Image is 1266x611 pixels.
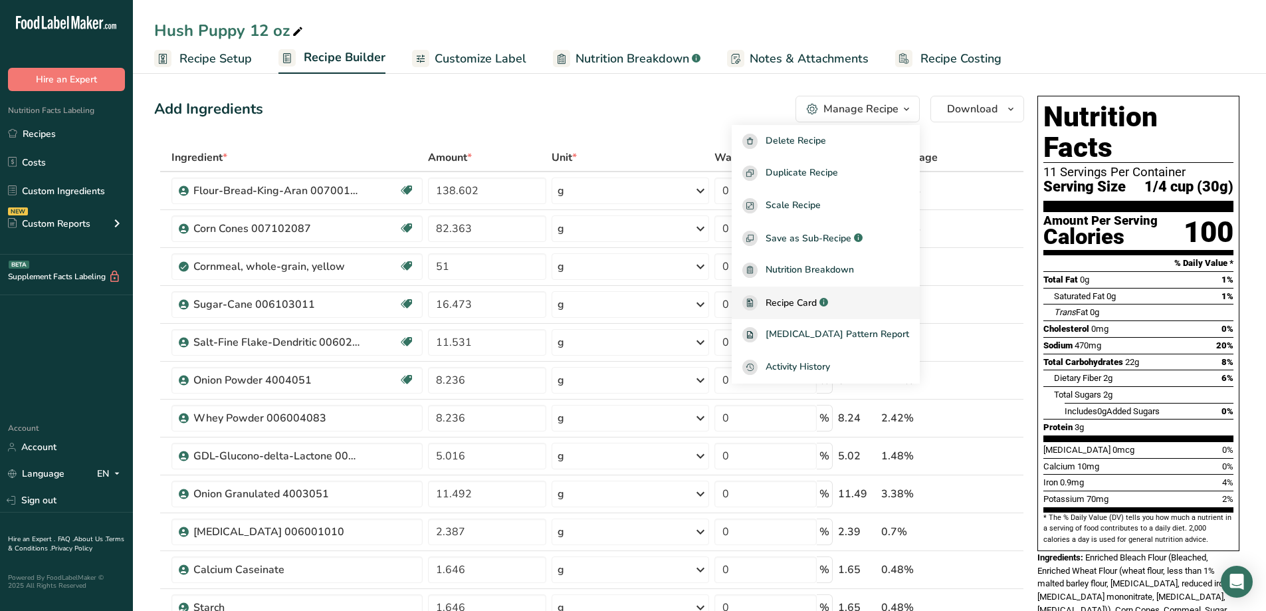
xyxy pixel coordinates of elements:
[895,44,1002,74] a: Recipe Costing
[1054,291,1105,301] span: Saturated Fat
[838,524,876,540] div: 2.39
[714,150,763,166] div: Waste
[881,221,961,237] div: 24.22%
[552,150,577,166] span: Unit
[558,297,564,312] div: g
[1054,390,1101,400] span: Total Sugars
[1184,215,1233,250] div: 100
[881,486,961,502] div: 3.38%
[1090,307,1099,317] span: 0g
[154,44,252,74] a: Recipe Setup
[1216,340,1233,350] span: 20%
[1065,406,1160,416] span: Includes Added Sugars
[1221,324,1233,334] span: 0%
[558,448,564,464] div: g
[838,410,876,426] div: 8.24
[8,535,55,544] a: Hire an Expert .
[727,44,869,74] a: Notes & Attachments
[1037,552,1083,562] span: Ingredients:
[1222,461,1233,471] span: 0%
[1080,275,1089,285] span: 0g
[8,68,125,91] button: Hire an Expert
[1043,477,1058,487] span: Iron
[1125,357,1139,367] span: 22g
[1043,494,1085,504] span: Potassium
[97,466,125,482] div: EN
[8,535,124,553] a: Terms & Conditions .
[766,198,821,213] span: Scale Recipe
[154,19,306,43] div: Hush Puppy 12 oz
[1043,445,1110,455] span: [MEDICAL_DATA]
[193,410,360,426] div: Whey Powder 006004083
[1144,179,1233,195] span: 1/4 cup (30g)
[1222,494,1233,504] span: 2%
[193,183,360,199] div: Flour-Bread-King-Aran 007001500
[1043,340,1073,350] span: Sodium
[558,410,564,426] div: g
[1221,373,1233,383] span: 6%
[838,562,876,578] div: 1.65
[881,410,961,426] div: 2.42%
[766,327,909,342] span: [MEDICAL_DATA] Pattern Report
[732,351,920,384] button: Activity History
[881,183,961,199] div: 40.76%
[1043,227,1158,247] div: Calories
[881,562,961,578] div: 0.48%
[766,360,830,375] span: Activity History
[193,486,360,502] div: Onion Granulated 4003051
[732,222,920,255] button: Save as Sub-Recipe
[750,50,869,68] span: Notes & Attachments
[1222,445,1233,455] span: 0%
[838,486,876,502] div: 11.49
[1087,494,1108,504] span: 70mg
[1075,422,1084,432] span: 3g
[732,319,920,352] a: [MEDICAL_DATA] Pattern Report
[732,254,920,287] a: Nutrition Breakdown
[838,448,876,464] div: 5.02
[881,259,961,275] div: 15%
[1097,406,1107,416] span: 0g
[558,334,564,350] div: g
[732,158,920,190] button: Duplicate Recipe
[766,231,851,245] span: Save as Sub-Recipe
[766,134,826,149] span: Delete Recipe
[1103,373,1112,383] span: 2g
[766,296,817,310] span: Recipe Card
[881,297,961,312] div: 4.84%
[8,462,64,485] a: Language
[920,50,1002,68] span: Recipe Costing
[193,221,360,237] div: Corn Cones 007102087
[8,217,90,231] div: Custom Reports
[304,49,385,66] span: Recipe Builder
[1107,291,1116,301] span: 0g
[74,535,106,544] a: About Us .
[881,334,961,350] div: 3.39%
[732,287,920,319] a: Recipe Card
[9,261,29,269] div: BETA
[428,150,472,166] span: Amount
[823,101,898,117] div: Manage Recipe
[193,524,360,540] div: [MEDICAL_DATA] 006001010
[193,562,360,578] div: Calcium Caseinate
[1043,324,1089,334] span: Cholesterol
[558,259,564,275] div: g
[881,372,961,388] div: 2.42%
[558,486,564,502] div: g
[193,334,360,350] div: Salt-Fine Flake-Dendritic 006024064
[58,535,74,544] a: FAQ .
[1054,307,1076,317] i: Trans
[558,221,564,237] div: g
[1112,445,1134,455] span: 0mcg
[1075,340,1101,350] span: 470mg
[1221,291,1233,301] span: 1%
[732,189,920,222] button: Scale Recipe
[553,44,700,74] a: Nutrition Breakdown
[193,297,360,312] div: Sugar-Cane 006103011
[179,50,252,68] span: Recipe Setup
[1103,390,1112,400] span: 2g
[412,44,526,74] a: Customize Label
[1221,566,1253,598] div: Open Intercom Messenger
[795,96,920,122] button: Manage Recipe
[171,150,227,166] span: Ingredient
[435,50,526,68] span: Customize Label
